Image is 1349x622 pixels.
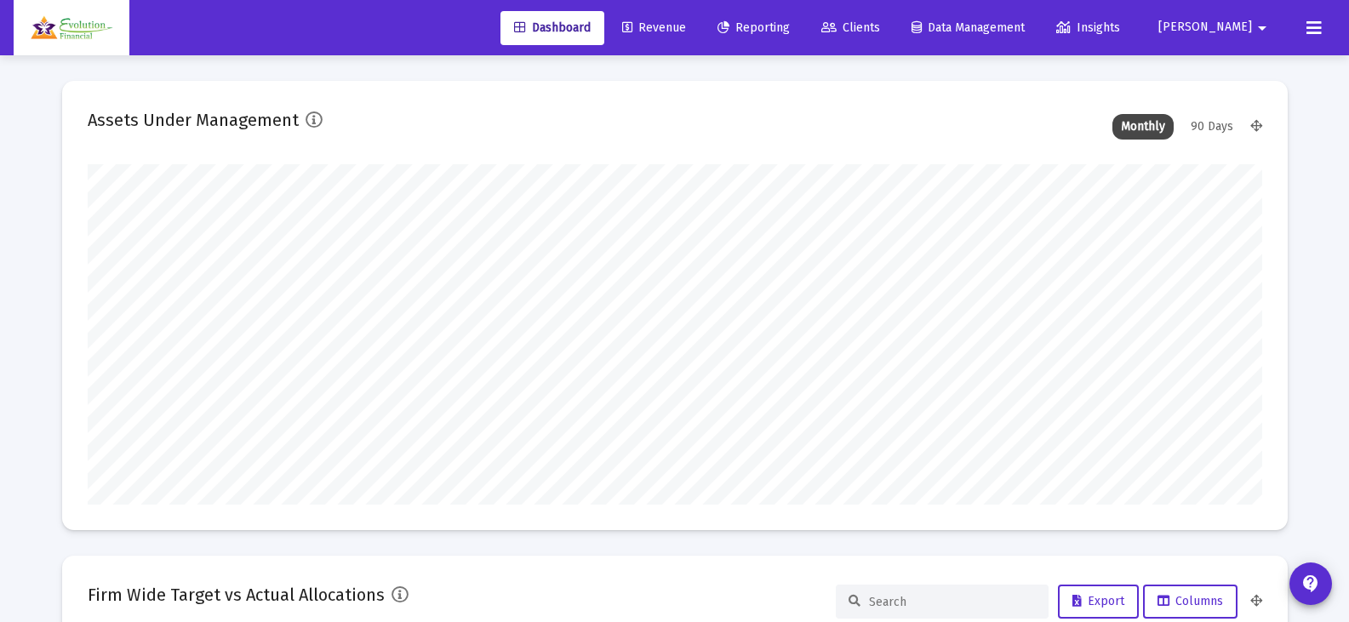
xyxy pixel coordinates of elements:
div: 90 Days [1182,114,1242,140]
input: Search [869,595,1036,609]
h2: Assets Under Management [88,106,299,134]
button: Export [1058,585,1139,619]
a: Revenue [609,11,700,45]
span: Data Management [912,20,1025,35]
button: Columns [1143,585,1238,619]
img: Dashboard [26,11,117,45]
button: [PERSON_NAME] [1138,10,1293,44]
span: Columns [1158,594,1223,608]
span: Clients [821,20,880,35]
h2: Firm Wide Target vs Actual Allocations [88,581,385,608]
span: Revenue [622,20,686,35]
div: Monthly [1112,114,1174,140]
span: Dashboard [514,20,591,35]
mat-icon: arrow_drop_down [1252,11,1272,45]
a: Clients [808,11,894,45]
span: Insights [1056,20,1120,35]
a: Reporting [704,11,803,45]
a: Data Management [898,11,1038,45]
span: Reporting [717,20,790,35]
span: Export [1072,594,1124,608]
span: [PERSON_NAME] [1158,20,1252,35]
mat-icon: contact_support [1300,573,1321,594]
a: Dashboard [500,11,604,45]
a: Insights [1043,11,1134,45]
